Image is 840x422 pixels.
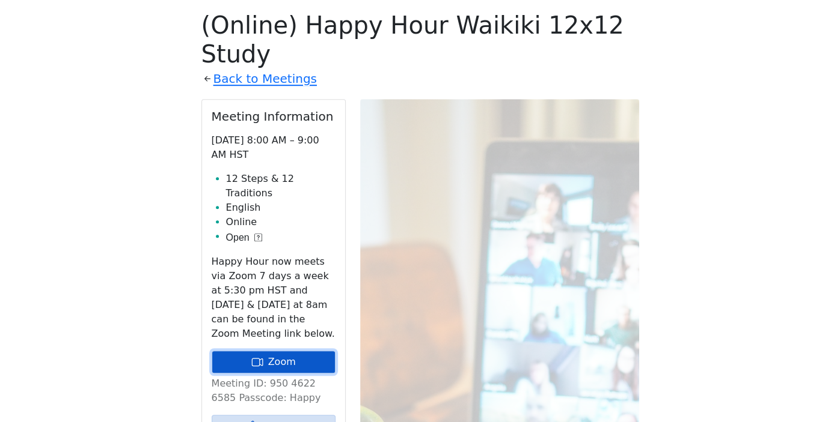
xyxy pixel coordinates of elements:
[226,172,336,200] li: 12 Steps & 12 Traditions
[212,351,336,373] a: Zoom
[212,109,336,124] h2: Meeting Information
[226,200,336,215] li: English
[226,231,262,245] button: Open
[213,68,317,89] a: Back to Meetings
[226,215,336,229] li: Online
[212,255,336,341] p: Happy Hour now meets via Zoom 7 days a week at 5:30 pm HST and [DATE] & [DATE] at 8am can be foun...
[226,231,250,245] span: Open
[201,11,639,68] h1: (Online) Happy Hour Waikiki 12x12 Study
[212,376,336,405] p: Meeting ID: 950 4622 6585 Passcode: Happy
[212,133,336,162] p: [DATE] 8:00 AM – 9:00 AM HST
